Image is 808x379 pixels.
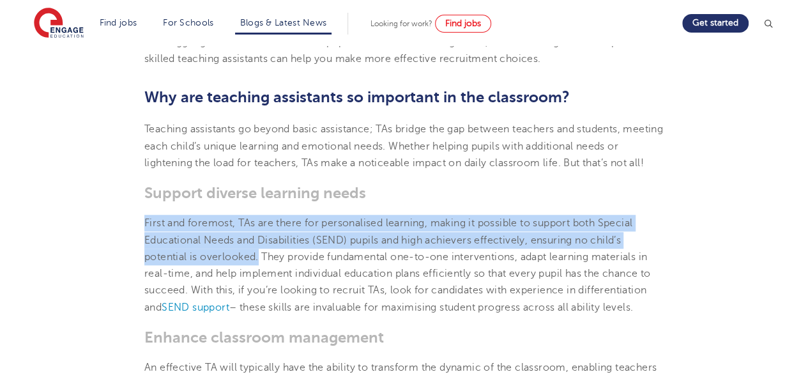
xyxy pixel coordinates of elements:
span: Support diverse learning needs [144,184,366,202]
span: . [538,53,540,65]
a: Find jobs [100,18,137,27]
span: Find jobs [445,19,481,28]
span: First and foremost, TAs are there for personalised learning, making it possible to support both S... [144,217,650,313]
span: Why are teaching assistants so important in the classroom? [144,88,570,106]
span: Teaching assistants go beyond basic assistance; TAs bridge the gap between teachers and students,... [144,123,663,169]
a: Get started [682,14,749,33]
img: Engage Education [34,8,84,40]
span: – these skills are invaluable for maximising student progress across all ability levels. [229,302,633,313]
a: Find jobs [435,15,491,33]
span: Enhance classroom management [144,329,384,346]
a: Blogs & Latest News [240,18,327,27]
a: For Schools [163,18,213,27]
a: SEND support [162,302,229,313]
span: Looking for work? [370,19,432,28]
